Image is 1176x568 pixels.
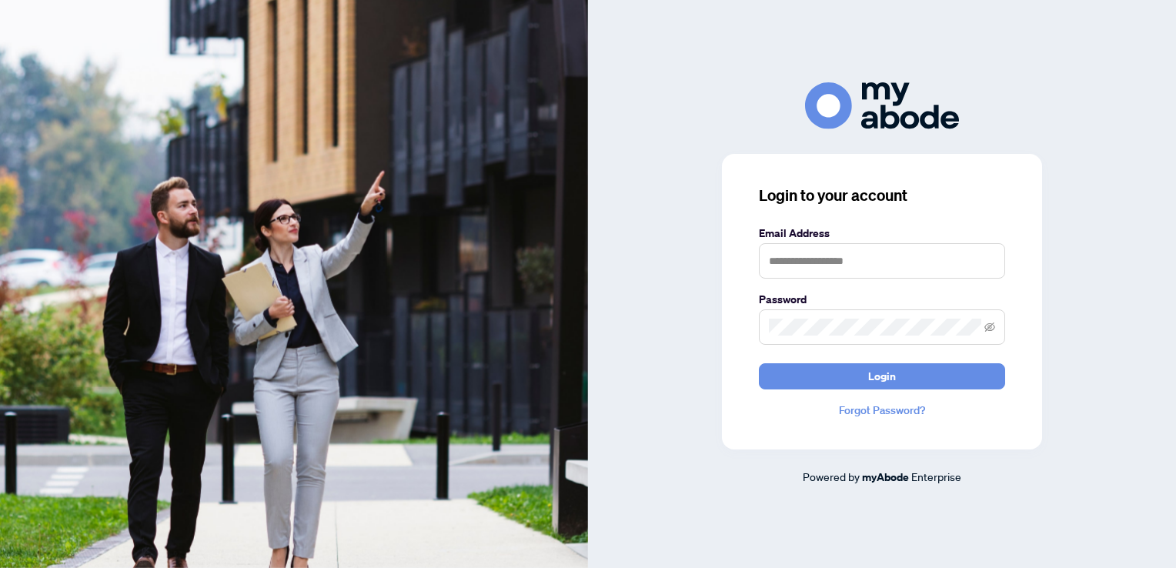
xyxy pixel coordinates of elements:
a: Forgot Password? [759,402,1005,419]
span: Enterprise [911,469,961,483]
h3: Login to your account [759,185,1005,206]
label: Email Address [759,225,1005,242]
span: Powered by [803,469,860,483]
button: Login [759,363,1005,389]
span: Login [868,364,896,389]
span: eye-invisible [984,322,995,332]
img: ma-logo [805,82,959,129]
label: Password [759,291,1005,308]
a: myAbode [862,469,909,486]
